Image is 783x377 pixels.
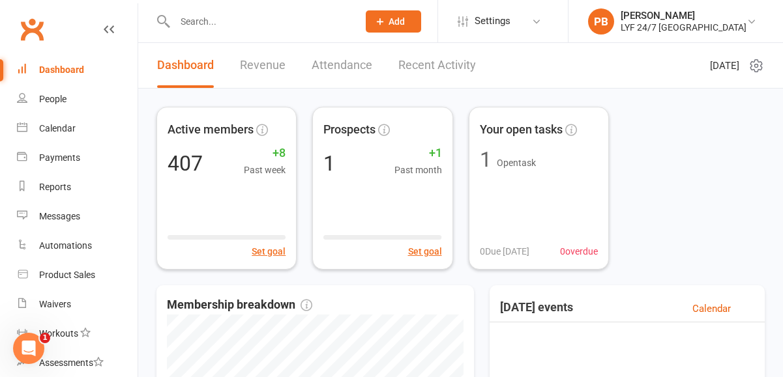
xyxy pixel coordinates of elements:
div: Assessments [39,357,104,368]
span: +8 [244,144,286,163]
span: Membership breakdown [167,296,312,314]
div: LYF 24/7 [GEOGRAPHIC_DATA] [621,21,746,33]
a: Reports [17,173,138,202]
a: Dashboard [157,43,214,88]
span: 1 [40,333,50,343]
a: Attendance [312,43,372,88]
a: Product Sales [17,260,138,290]
div: Reports [39,182,71,192]
a: Calendar [17,114,138,143]
div: Messages [39,211,80,221]
div: Product Sales [39,270,95,280]
span: Your open tasks [480,120,563,139]
div: [PERSON_NAME] [621,10,746,21]
span: 0 Due [DATE] [480,244,529,258]
div: 1 [480,149,492,170]
span: +1 [394,144,442,163]
div: Calendar [39,123,76,133]
a: Automations [17,231,138,260]
iframe: Intercom live chat [13,333,44,364]
h3: [DATE] events [500,301,573,316]
span: Active members [168,120,254,139]
span: Past week [244,163,286,177]
a: Payments [17,143,138,173]
span: Past month [394,163,442,177]
span: Add [389,16,405,27]
a: Clubworx [16,13,48,46]
span: 0 overdue [560,244,598,258]
input: Search... [171,12,349,31]
div: Dashboard [39,64,84,75]
button: Set goal [408,244,442,258]
button: Set goal [252,244,286,258]
div: PB [588,8,614,35]
a: Workouts [17,319,138,348]
div: Automations [39,240,92,251]
button: Add [366,10,421,33]
div: 407 [168,153,203,174]
span: Settings [475,7,510,36]
a: Dashboard [17,55,138,85]
span: Prospects [323,120,376,139]
div: People [39,94,66,104]
a: Messages [17,202,138,231]
a: Revenue [240,43,286,88]
a: Calendar [692,301,731,316]
div: Workouts [39,328,78,339]
a: People [17,85,138,114]
a: Recent Activity [398,43,476,88]
div: 1 [323,153,335,174]
div: Payments [39,152,80,163]
span: [DATE] [710,58,739,74]
div: Waivers [39,299,71,309]
a: Waivers [17,290,138,319]
span: Open task [497,158,536,168]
